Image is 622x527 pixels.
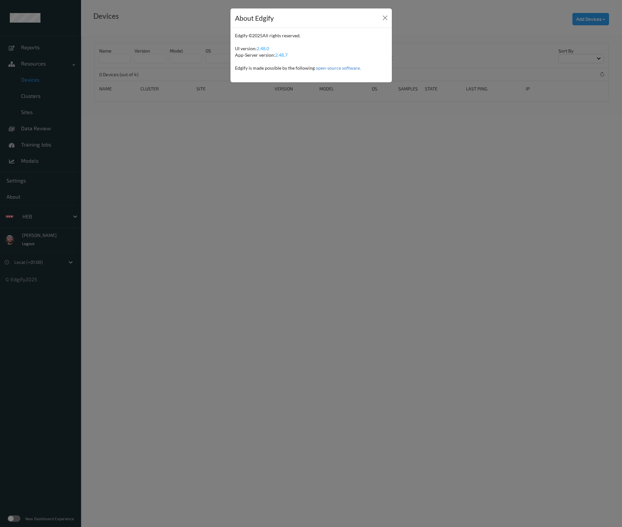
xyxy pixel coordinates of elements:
a: open-source software. [316,65,361,71]
button: Close [381,13,390,22]
span: 2.48.7 [275,52,288,58]
div: About Edgify [235,13,274,23]
span: 2.48.0 [257,46,269,51]
div: Edgify © 2025 All rights reserved. UI version: App-Server version: Edgify is made possible by the... [235,32,387,78]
